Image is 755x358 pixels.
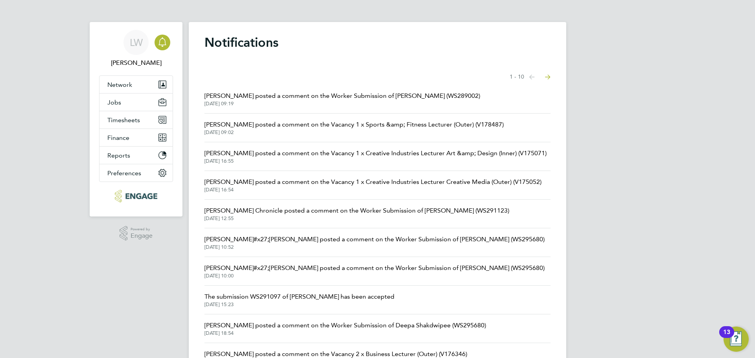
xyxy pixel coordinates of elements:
span: [DATE] 12:55 [204,215,509,222]
a: Powered byEngage [120,226,153,241]
span: 1 - 10 [510,73,524,81]
a: [PERSON_NAME] posted a comment on the Vacancy 1 x Creative Industries Lecturer Art &amp; Design (... [204,149,547,164]
span: [DATE] 10:00 [204,273,545,279]
button: Open Resource Center, 13 new notifications [724,327,749,352]
a: [PERSON_NAME]#x27;[PERSON_NAME] posted a comment on the Worker Submission of [PERSON_NAME] (WS295... [204,263,545,279]
a: [PERSON_NAME]#x27;[PERSON_NAME] posted a comment on the Worker Submission of [PERSON_NAME] (WS295... [204,235,545,250]
span: [DATE] 16:54 [204,187,541,193]
a: [PERSON_NAME] posted a comment on the Worker Submission of Deepa Shakdwipee (WS295680)[DATE] 18:54 [204,321,486,336]
span: Louis Warner [99,58,173,68]
a: [PERSON_NAME] posted a comment on the Vacancy 1 x Creative Industries Lecturer Creative Media (Ou... [204,177,541,193]
span: [PERSON_NAME]#x27;[PERSON_NAME] posted a comment on the Worker Submission of [PERSON_NAME] (WS295... [204,235,545,244]
span: [DATE] 15:23 [204,301,394,308]
span: [DATE] 09:02 [204,129,504,136]
button: Reports [99,147,173,164]
a: [PERSON_NAME] posted a comment on the Worker Submission of [PERSON_NAME] (WS289002)[DATE] 09:19 [204,91,480,107]
button: Timesheets [99,111,173,129]
button: Jobs [99,94,173,111]
span: Finance [107,134,129,141]
button: Finance [99,129,173,146]
span: [PERSON_NAME] Chronicle posted a comment on the Worker Submission of [PERSON_NAME] (WS291123) [204,206,509,215]
span: Reports [107,152,130,159]
span: Powered by [131,226,153,233]
img: xede-logo-retina.png [115,190,157,202]
span: [PERSON_NAME] posted a comment on the Worker Submission of [PERSON_NAME] (WS289002) [204,91,480,101]
span: [DATE] 09:19 [204,101,480,107]
a: [PERSON_NAME] posted a comment on the Vacancy 1 x Sports &amp; Fitness Lecturer (Outer) (V178487)... [204,120,504,136]
span: [PERSON_NAME]#x27;[PERSON_NAME] posted a comment on the Worker Submission of [PERSON_NAME] (WS295... [204,263,545,273]
span: The submission WS291097 of [PERSON_NAME] has been accepted [204,292,394,301]
span: LW [130,37,143,48]
nav: Main navigation [90,22,182,217]
span: Preferences [107,169,141,177]
span: [PERSON_NAME] posted a comment on the Vacancy 1 x Creative Industries Lecturer Art &amp; Design (... [204,149,547,158]
span: [DATE] 16:55 [204,158,547,164]
h1: Notifications [204,35,551,50]
a: LW[PERSON_NAME] [99,30,173,68]
a: Go to home page [99,190,173,202]
a: The submission WS291097 of [PERSON_NAME] has been accepted[DATE] 15:23 [204,292,394,308]
button: Network [99,76,173,93]
span: [DATE] 18:54 [204,330,486,336]
div: 13 [723,332,730,342]
span: Timesheets [107,116,140,124]
span: [PERSON_NAME] posted a comment on the Worker Submission of Deepa Shakdwipee (WS295680) [204,321,486,330]
span: Network [107,81,132,88]
button: Preferences [99,164,173,182]
span: [DATE] 10:52 [204,244,545,250]
span: Jobs [107,99,121,106]
a: [PERSON_NAME] Chronicle posted a comment on the Worker Submission of [PERSON_NAME] (WS291123)[DAT... [204,206,509,222]
span: Engage [131,233,153,239]
nav: Select page of notifications list [510,69,551,85]
span: [PERSON_NAME] posted a comment on the Vacancy 1 x Sports &amp; Fitness Lecturer (Outer) (V178487) [204,120,504,129]
span: [PERSON_NAME] posted a comment on the Vacancy 1 x Creative Industries Lecturer Creative Media (Ou... [204,177,541,187]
